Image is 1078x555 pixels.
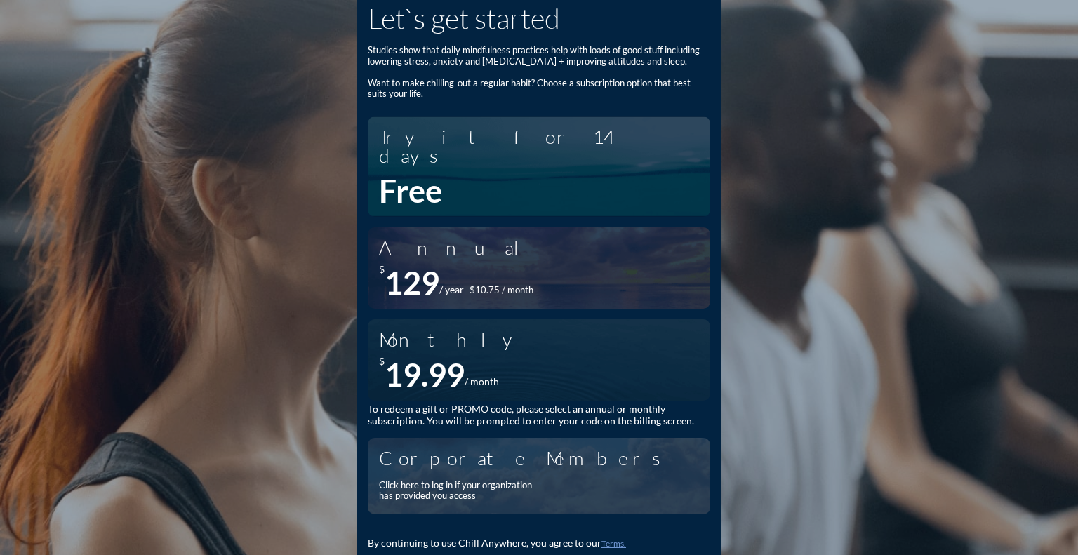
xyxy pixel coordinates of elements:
div: 19.99 [385,356,465,394]
div: Corporate Members [379,448,686,467]
div: / year [439,284,464,296]
span: By continuing to use Chill Anywhere, you agree to our [368,537,601,549]
div: Free [379,172,442,210]
div: Try it for 14 days [379,127,699,165]
div: $10.75 / month [470,285,533,296]
div: Studies show that daily mindfulness practices help with loads of good stuff including lowering st... [368,45,710,100]
div: $ [379,356,385,394]
div: $ [379,264,385,302]
div: 129 [385,264,439,302]
h1: Let`s get started [368,1,710,35]
div: Annual [379,238,535,257]
a: Terms. [601,538,626,549]
div: To redeem a gift or PROMO code, please select an annual or monthly subscription. You will be prom... [368,403,710,427]
div: Monthly [379,330,522,349]
div: / month [465,376,499,388]
div: Click here to log in if your organization has provided you access [379,480,540,502]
